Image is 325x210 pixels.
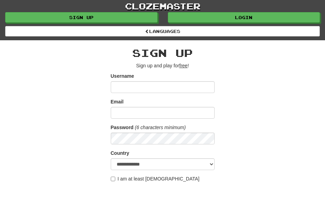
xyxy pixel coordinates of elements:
[111,124,134,131] label: Password
[111,150,129,157] label: Country
[111,175,200,182] label: I am at least [DEMOGRAPHIC_DATA]
[111,98,124,105] label: Email
[179,63,188,68] u: free
[111,62,215,69] p: Sign up and play for !
[135,125,186,130] em: (6 characters minimum)
[111,73,134,79] label: Username
[168,12,320,23] a: Login
[5,12,157,23] a: Sign up
[111,177,115,181] input: I am at least [DEMOGRAPHIC_DATA]
[111,47,215,59] h2: Sign up
[5,26,320,36] a: Languages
